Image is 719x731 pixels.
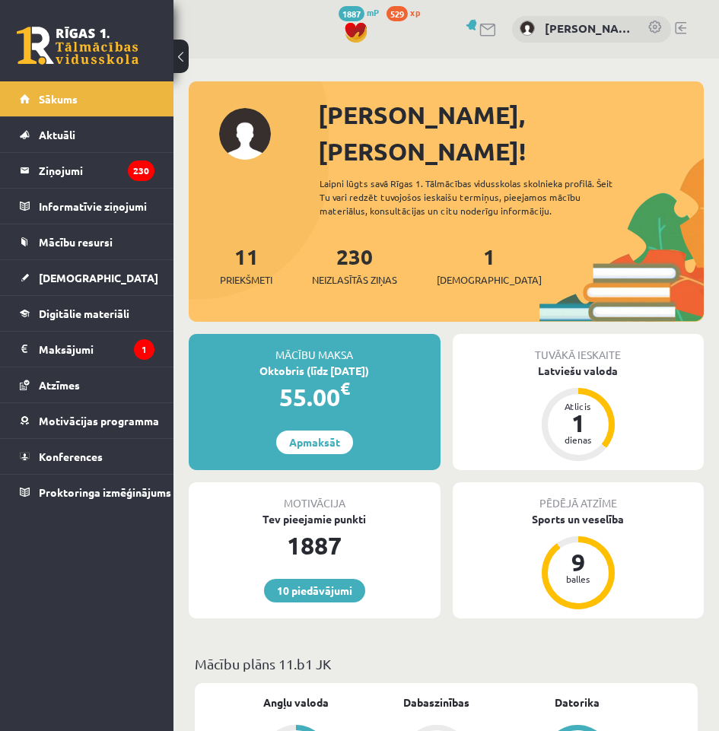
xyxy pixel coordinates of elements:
[555,694,600,710] a: Datorika
[20,332,154,367] a: Maksājumi1
[17,27,138,65] a: Rīgas 1. Tālmācības vidusskola
[134,339,154,360] i: 1
[545,20,632,37] a: [PERSON_NAME]
[189,334,441,363] div: Mācību maksa
[20,153,154,188] a: Ziņojumi230
[20,367,154,402] a: Atzīmes
[410,6,420,18] span: xp
[39,153,154,188] legend: Ziņojumi
[20,296,154,331] a: Digitālie materiāli
[189,527,441,564] div: 1887
[189,379,441,415] div: 55.00
[453,482,705,511] div: Pēdējā atzīme
[339,6,364,21] span: 1887
[263,694,329,710] a: Angļu valoda
[437,243,542,288] a: 1[DEMOGRAPHIC_DATA]
[20,81,154,116] a: Sākums
[20,439,154,474] a: Konferences
[555,550,601,574] div: 9
[39,307,129,320] span: Digitālie materiāli
[453,334,705,363] div: Tuvākā ieskaite
[39,378,80,392] span: Atzīmes
[39,271,158,284] span: [DEMOGRAPHIC_DATA]
[437,272,542,288] span: [DEMOGRAPHIC_DATA]
[220,272,272,288] span: Priekšmeti
[312,243,397,288] a: 230Neizlasītās ziņas
[189,511,441,527] div: Tev pieejamie punkti
[20,403,154,438] a: Motivācijas programma
[555,574,601,583] div: balles
[453,363,705,463] a: Latviešu valoda Atlicis 1 dienas
[39,450,103,463] span: Konferences
[555,411,601,435] div: 1
[20,260,154,295] a: [DEMOGRAPHIC_DATA]
[339,6,379,18] a: 1887 mP
[20,475,154,510] a: Proktoringa izmēģinājums
[20,189,154,224] a: Informatīvie ziņojumi
[453,511,705,527] div: Sports un veselība
[453,363,705,379] div: Latviešu valoda
[318,97,704,170] div: [PERSON_NAME], [PERSON_NAME]!
[555,402,601,411] div: Atlicis
[220,243,272,288] a: 11Priekšmeti
[189,363,441,379] div: Oktobris (līdz [DATE])
[39,92,78,106] span: Sākums
[520,21,535,36] img: Emīls Adrians Jeziks
[195,653,698,674] p: Mācību plāns 11.b1 JK
[39,485,171,499] span: Proktoringa izmēģinājums
[189,482,441,511] div: Motivācija
[387,6,428,18] a: 529 xp
[453,511,705,612] a: Sports un veselība 9 balles
[264,579,365,602] a: 10 piedāvājumi
[39,332,154,367] legend: Maksājumi
[128,161,154,181] i: 230
[20,224,154,259] a: Mācību resursi
[555,435,601,444] div: dienas
[276,431,353,454] a: Apmaksāt
[340,377,350,399] span: €
[20,117,154,152] a: Aktuāli
[367,6,379,18] span: mP
[387,6,408,21] span: 529
[312,272,397,288] span: Neizlasītās ziņas
[39,128,75,141] span: Aktuāli
[320,176,628,218] div: Laipni lūgts savā Rīgas 1. Tālmācības vidusskolas skolnieka profilā. Šeit Tu vari redzēt tuvojošo...
[39,235,113,249] span: Mācību resursi
[39,189,154,224] legend: Informatīvie ziņojumi
[39,414,159,427] span: Motivācijas programma
[403,694,469,710] a: Dabaszinības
